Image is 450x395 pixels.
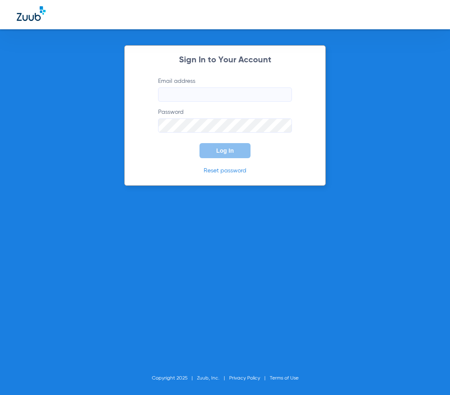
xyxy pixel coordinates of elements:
iframe: Chat Widget [408,355,450,395]
h2: Sign In to Your Account [146,56,304,64]
input: Password [158,118,292,133]
a: Reset password [204,168,246,174]
a: Privacy Policy [229,376,260,381]
label: Password [158,108,292,133]
input: Email address [158,87,292,102]
span: Log In [216,147,234,154]
a: Terms of Use [270,376,299,381]
img: Zuub Logo [17,6,46,21]
li: Copyright 2025 [152,374,197,382]
button: Log In [199,143,251,158]
li: Zuub, Inc. [197,374,229,382]
label: Email address [158,77,292,102]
